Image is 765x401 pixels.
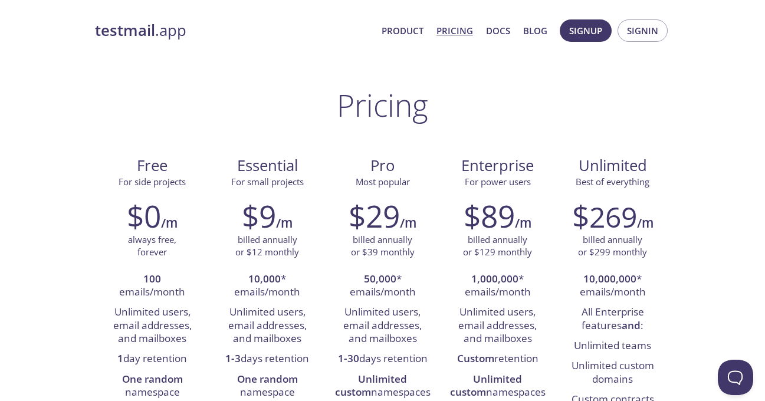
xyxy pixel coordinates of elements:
li: emails/month [104,269,201,303]
span: For small projects [231,176,304,188]
a: Product [382,23,423,38]
strong: 1-30 [338,351,359,365]
strong: 1-3 [225,351,241,365]
strong: 1,000,000 [471,272,518,285]
strong: testmail [95,20,155,41]
li: Unlimited custom domains [564,356,661,390]
h1: Pricing [337,87,428,123]
strong: Unlimited custom [335,372,408,399]
p: always free, forever [128,234,176,259]
h6: /m [637,213,654,233]
span: For side projects [119,176,186,188]
h6: /m [276,213,293,233]
h6: /m [400,213,416,233]
strong: Custom [457,351,494,365]
p: billed annually or $129 monthly [463,234,532,259]
li: Unlimited teams [564,336,661,356]
strong: and [622,318,641,332]
h2: $ [572,198,637,234]
h2: $89 [464,198,515,234]
button: Signup [560,19,612,42]
h6: /m [161,213,178,233]
li: days retention [334,349,431,369]
span: Signin [627,23,658,38]
span: Signup [569,23,602,38]
strong: 1 [117,351,123,365]
strong: 10,000 [248,272,281,285]
iframe: Help Scout Beacon - Open [718,360,753,395]
a: Docs [486,23,510,38]
strong: One random [122,372,183,386]
span: 269 [589,198,637,236]
h2: $0 [127,198,161,234]
span: Essential [219,156,316,176]
a: testmail.app [95,21,372,41]
h2: $29 [349,198,400,234]
li: Unlimited users, email addresses, and mailboxes [104,303,201,349]
li: * emails/month [219,269,316,303]
span: Pro [334,156,431,176]
span: Free [104,156,201,176]
strong: 100 [143,272,161,285]
span: Unlimited [579,155,647,176]
li: retention [449,349,546,369]
span: Best of everything [576,176,649,188]
h6: /m [515,213,531,233]
li: * emails/month [334,269,431,303]
strong: 10,000,000 [583,272,636,285]
p: billed annually or $39 monthly [351,234,415,259]
a: Blog [523,23,547,38]
li: Unlimited users, email addresses, and mailboxes [334,303,431,349]
span: For power users [465,176,531,188]
strong: Unlimited custom [450,372,523,399]
li: days retention [219,349,316,369]
span: Enterprise [449,156,546,176]
li: * emails/month [449,269,546,303]
h2: $9 [242,198,276,234]
p: billed annually or $12 monthly [235,234,299,259]
li: All Enterprise features : [564,303,661,336]
strong: 50,000 [364,272,396,285]
a: Pricing [436,23,473,38]
li: Unlimited users, email addresses, and mailboxes [449,303,546,349]
span: Most popular [356,176,410,188]
p: billed annually or $299 monthly [578,234,647,259]
button: Signin [618,19,668,42]
li: Unlimited users, email addresses, and mailboxes [219,303,316,349]
li: day retention [104,349,201,369]
strong: One random [237,372,298,386]
li: * emails/month [564,269,661,303]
